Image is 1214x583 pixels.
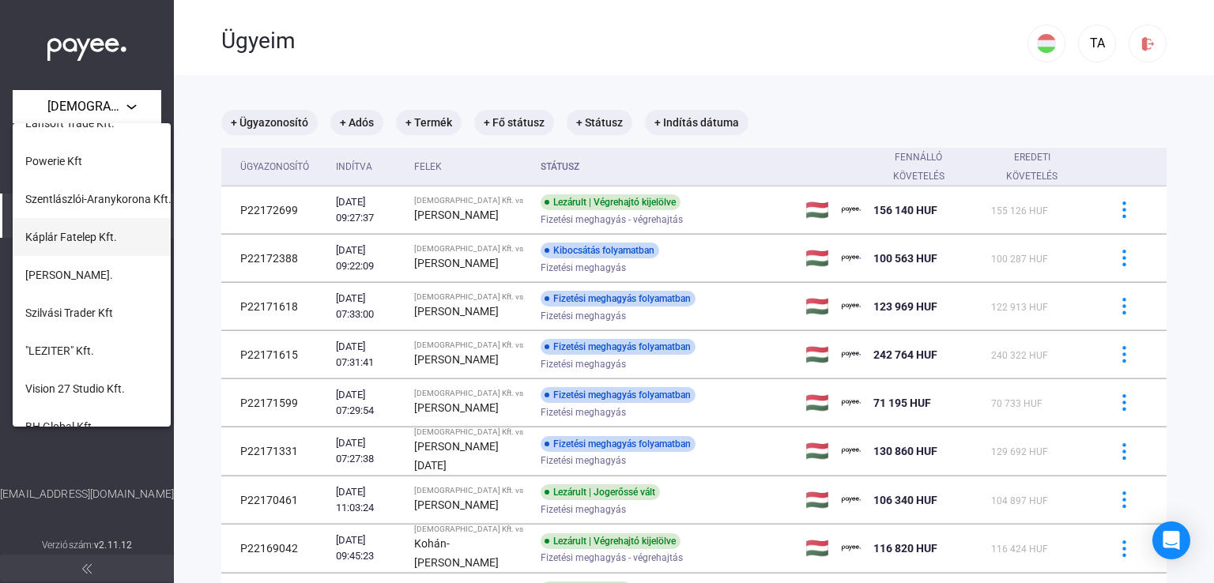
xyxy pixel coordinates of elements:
span: Powerie Kft [25,152,82,171]
div: Open Intercom Messenger [1152,521,1190,559]
span: "LEZITER" Kft. [25,341,94,360]
span: [PERSON_NAME]. [25,265,113,284]
span: Szentlászlói-Aranykorona Kft. [25,190,172,209]
span: Káplár Fatelep Kft. [25,228,117,246]
span: Vision 27 Studio Kft. [25,379,125,398]
span: Lansoft Trade Kft. [25,114,115,133]
span: Szilvási Trader Kft [25,303,113,322]
span: BH Global Kft. [25,417,95,436]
